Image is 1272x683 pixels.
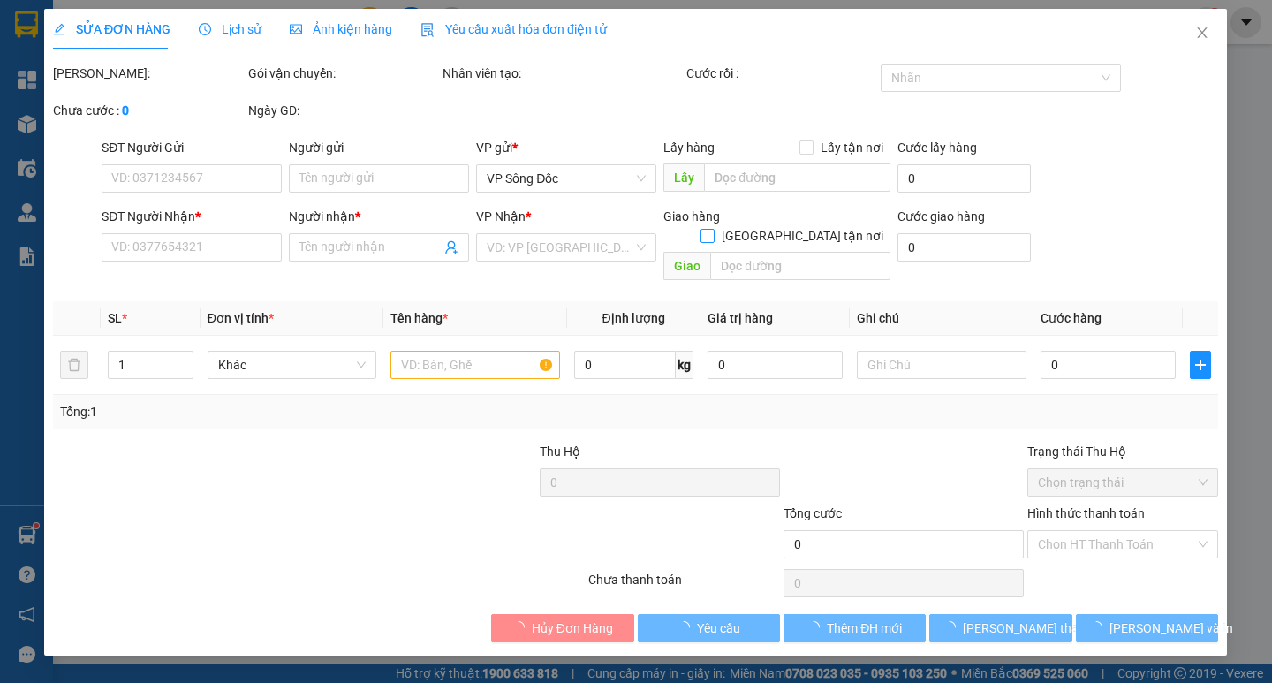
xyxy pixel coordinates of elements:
span: loading [1090,621,1109,634]
span: loading [678,621,697,634]
span: VP Nhận [477,209,526,224]
label: Hình thức thanh toán [1027,506,1145,520]
span: Lấy hàng [664,140,715,155]
div: Nhân viên tạo: [443,64,683,83]
span: kg [676,351,693,379]
span: Định lượng [602,311,665,325]
span: plus [1192,358,1211,372]
span: [GEOGRAPHIC_DATA] tận nơi [715,226,891,246]
div: Người nhận [290,207,470,226]
span: VP Sông Đốc [488,165,647,192]
span: SỬA ĐƠN HÀNG [53,22,170,36]
span: loading [808,621,828,634]
button: Close [1178,9,1228,58]
div: Chưa thanh toán [587,570,783,601]
div: Ngày GD: [248,101,440,120]
button: Hủy Đơn Hàng [492,614,634,642]
span: Tên hàng [391,311,449,325]
span: Yêu cầu xuất hóa đơn điện tử [421,22,608,36]
button: Thêm ĐH mới [784,614,926,642]
button: plus [1191,351,1212,379]
span: Giao [664,252,711,280]
span: Thu Hộ [541,444,581,459]
input: Dọc đường [711,252,891,280]
span: picture [291,23,303,35]
div: [PERSON_NAME]: [53,64,245,83]
input: Ghi Chú [858,351,1026,379]
div: SĐT Người Nhận [102,207,283,226]
div: Chưa cước : [53,101,245,120]
input: Dọc đường [705,163,891,192]
span: loading [944,621,964,634]
div: Gói vận chuyển: [248,64,440,83]
span: Tổng cước [784,506,842,520]
input: Cước lấy hàng [898,164,1032,193]
b: 0 [122,103,129,118]
input: Cước giao hàng [898,233,1032,262]
div: Trạng thái Thu Hộ [1027,442,1219,461]
span: Lấy tận nơi [814,138,891,157]
div: Cước rồi : [686,64,878,83]
span: Hủy Đơn Hàng [532,618,613,638]
div: Người gửi [290,138,470,157]
button: Yêu cầu [638,614,780,642]
span: Chọn trạng thái [1038,469,1208,496]
th: Ghi chú [851,301,1033,336]
span: edit [53,23,65,35]
span: Lịch sử [200,22,262,36]
span: loading [512,621,532,634]
span: close [1196,26,1210,40]
span: user-add [445,240,459,254]
span: Lấy [664,163,705,192]
img: icon [421,23,435,37]
button: [PERSON_NAME] thay đổi [930,614,1072,642]
label: Cước giao hàng [898,209,986,224]
span: Khác [218,352,366,378]
div: Tổng: 1 [60,402,492,421]
span: Cước hàng [1041,311,1102,325]
span: Thêm ĐH mới [828,618,903,638]
span: Đơn vị tính [208,311,274,325]
span: Giao hàng [664,209,721,224]
span: Giá trị hàng [708,311,773,325]
span: SL [108,311,122,325]
input: VD: Bàn, Ghế [391,351,560,379]
span: [PERSON_NAME] và In [1109,618,1233,638]
div: SĐT Người Gửi [102,138,283,157]
span: Ảnh kiện hàng [291,22,393,36]
label: Cước lấy hàng [898,140,978,155]
span: clock-circle [200,23,212,35]
button: delete [60,351,88,379]
span: [PERSON_NAME] thay đổi [964,618,1105,638]
div: VP gửi [477,138,657,157]
button: [PERSON_NAME] và In [1076,614,1218,642]
span: Yêu cầu [697,618,740,638]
